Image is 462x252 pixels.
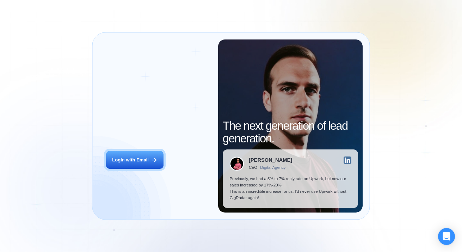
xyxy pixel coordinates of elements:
div: CEO [249,165,257,170]
div: Open Intercom Messenger [438,228,455,245]
div: Digital Agency [260,165,285,170]
div: Login with Email [112,157,149,163]
button: Login with Email [106,151,163,169]
p: Previously, we had a 5% to 7% reply rate on Upwork, but now our sales increased by 17%-20%. This ... [229,176,351,201]
h2: The next generation of lead generation. [223,119,358,145]
div: [PERSON_NAME] [249,158,292,163]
